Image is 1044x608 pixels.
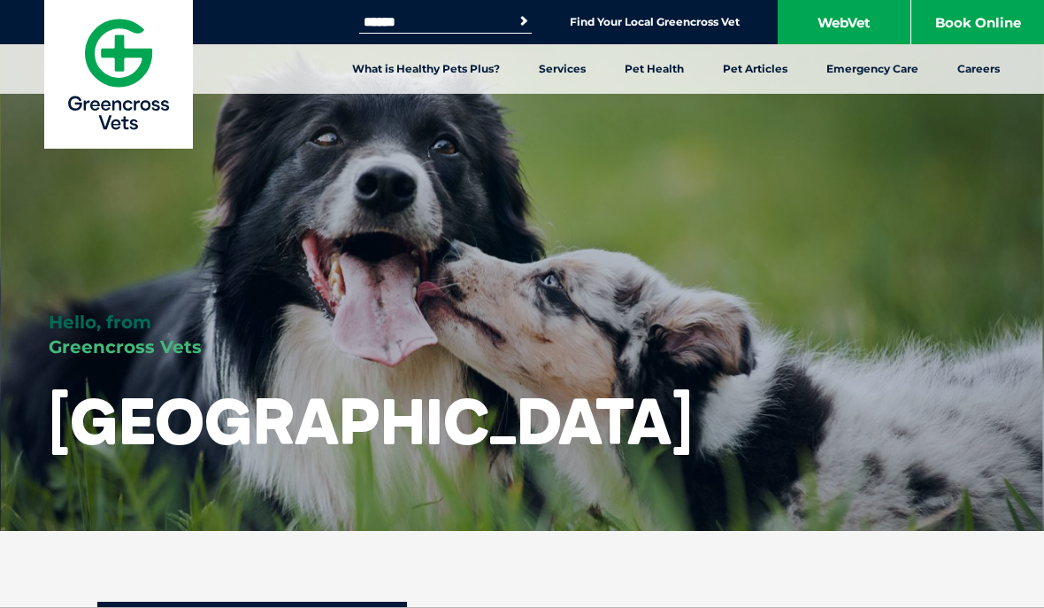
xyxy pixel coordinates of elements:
span: Greencross Vets [49,336,202,358]
a: Services [519,44,605,94]
a: What is Healthy Pets Plus? [333,44,519,94]
span: Hello, from [49,312,151,333]
a: Find Your Local Greencross Vet [570,15,740,29]
a: Pet Health [605,44,703,94]
a: Emergency Care [807,44,938,94]
h1: [GEOGRAPHIC_DATA] [49,386,693,456]
a: Careers [938,44,1019,94]
button: Search [515,12,533,30]
a: Pet Articles [703,44,807,94]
